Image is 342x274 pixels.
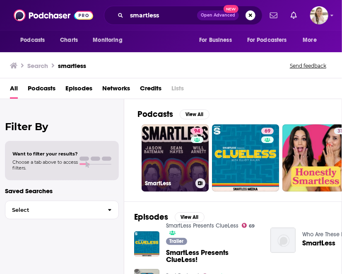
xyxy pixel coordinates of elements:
[27,62,48,70] h3: Search
[310,6,328,24] span: Logged in as acquavie
[60,34,78,46] span: Charts
[5,207,101,213] span: Select
[212,124,279,192] a: 69
[180,109,210,119] button: View All
[199,34,232,46] span: For Business
[166,222,238,229] a: SmartLess Presents ClueLess
[201,13,235,17] span: Open Advanced
[55,32,83,48] a: Charts
[242,32,299,48] button: open menu
[65,82,92,99] a: Episodes
[297,32,328,48] button: open menu
[303,34,317,46] span: More
[175,212,205,222] button: View All
[310,6,328,24] button: Show profile menu
[191,128,203,134] a: 94
[14,7,93,23] img: Podchaser - Follow, Share and Rate Podcasts
[287,62,329,69] button: Send feedback
[104,6,263,25] div: Search podcasts, credits, & more...
[134,212,205,222] a: EpisodesView All
[20,34,45,46] span: Podcasts
[140,82,161,99] a: Credits
[242,223,255,228] a: 69
[193,32,242,48] button: open menu
[265,127,270,136] span: 69
[137,109,210,119] a: PodcastsView All
[171,82,184,99] span: Lists
[10,82,18,99] a: All
[302,240,335,247] a: SmartLess
[14,32,55,48] button: open menu
[224,5,238,13] span: New
[169,239,183,244] span: Trailer
[267,8,281,22] a: Show notifications dropdown
[197,10,239,20] button: Open AdvancedNew
[134,212,168,222] h2: Episodes
[249,224,255,228] span: 69
[261,128,274,134] a: 69
[102,82,130,99] a: Networks
[5,121,119,133] h2: Filter By
[93,34,122,46] span: Monitoring
[58,62,86,70] h3: smartless
[194,127,200,136] span: 94
[134,231,159,257] img: SmartLess Presents ClueLess!
[5,201,119,219] button: Select
[310,6,328,24] img: User Profile
[145,180,192,187] h3: SmartLess
[5,187,119,195] p: Saved Searches
[270,228,296,253] img: SmartLess
[28,82,55,99] a: Podcasts
[87,32,133,48] button: open menu
[12,159,78,171] span: Choose a tab above to access filters.
[287,8,300,22] a: Show notifications dropdown
[137,109,173,119] h2: Podcasts
[12,151,78,157] span: Want to filter your results?
[127,9,197,22] input: Search podcasts, credits, & more...
[142,124,209,192] a: 94SmartLess
[247,34,287,46] span: For Podcasters
[166,249,260,263] a: SmartLess Presents ClueLess!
